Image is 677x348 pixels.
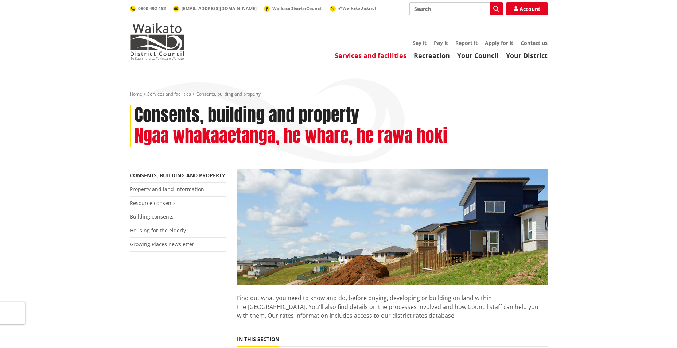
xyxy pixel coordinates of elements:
[182,5,257,12] span: [EMAIL_ADDRESS][DOMAIN_NAME]
[130,23,184,60] img: Waikato District Council - Te Kaunihera aa Takiwaa o Waikato
[338,5,376,11] span: @WaikatoDistrict
[196,91,261,97] span: Consents, building and property
[264,5,323,12] a: WaikatoDistrictCouncil
[130,200,176,206] a: Resource consents
[173,5,257,12] a: [EMAIL_ADDRESS][DOMAIN_NAME]
[272,5,323,12] span: WaikatoDistrictCouncil
[130,227,186,234] a: Housing for the elderly
[130,186,204,193] a: Property and land information
[237,285,548,329] p: Find out what you need to know and do, before buying, developing or building on land within the [...
[409,2,503,15] input: Search input
[330,5,376,11] a: @WaikatoDistrict
[237,169,548,285] img: Land-and-property-landscape
[506,2,548,15] a: Account
[455,39,478,46] a: Report it
[130,91,548,97] nav: breadcrumb
[335,51,406,60] a: Services and facilities
[130,91,142,97] a: Home
[506,51,548,60] a: Your District
[457,51,499,60] a: Your Council
[413,39,427,46] a: Say it
[521,39,548,46] a: Contact us
[237,336,279,343] h5: In this section
[434,39,448,46] a: Pay it
[135,105,359,126] h1: Consents, building and property
[130,5,166,12] a: 0800 492 452
[414,51,450,60] a: Recreation
[130,241,194,248] a: Growing Places newsletter
[147,91,191,97] a: Services and facilities
[130,172,225,179] a: Consents, building and property
[135,125,447,147] h2: Ngaa whakaaetanga, he whare, he rawa hoki
[485,39,513,46] a: Apply for it
[130,213,174,220] a: Building consents
[138,5,166,12] span: 0800 492 452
